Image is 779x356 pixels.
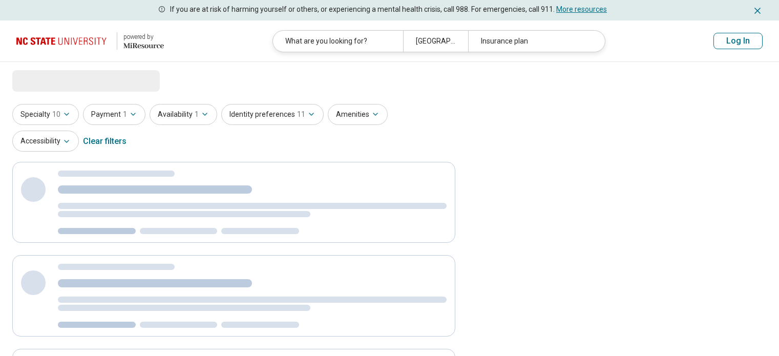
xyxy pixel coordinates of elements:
button: Availability1 [150,104,217,125]
span: 1 [195,109,199,120]
span: 10 [52,109,60,120]
button: Dismiss [752,4,763,16]
span: 11 [297,109,305,120]
span: 1 [123,109,127,120]
button: Accessibility [12,131,79,152]
button: Identity preferences11 [221,104,324,125]
button: Payment1 [83,104,145,125]
div: Clear filters [83,129,127,154]
a: More resources [556,5,607,13]
div: powered by [123,32,164,41]
div: [GEOGRAPHIC_DATA], [GEOGRAPHIC_DATA] [403,31,468,52]
div: What are you looking for? [273,31,403,52]
button: Log In [713,33,763,49]
p: If you are at risk of harming yourself or others, or experiencing a mental health crisis, call 98... [170,4,607,15]
button: Amenities [328,104,388,125]
button: Specialty10 [12,104,79,125]
div: Insurance plan [468,31,598,52]
img: North Carolina State University [16,29,111,53]
span: Loading... [12,70,98,91]
a: North Carolina State University powered by [16,29,164,53]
